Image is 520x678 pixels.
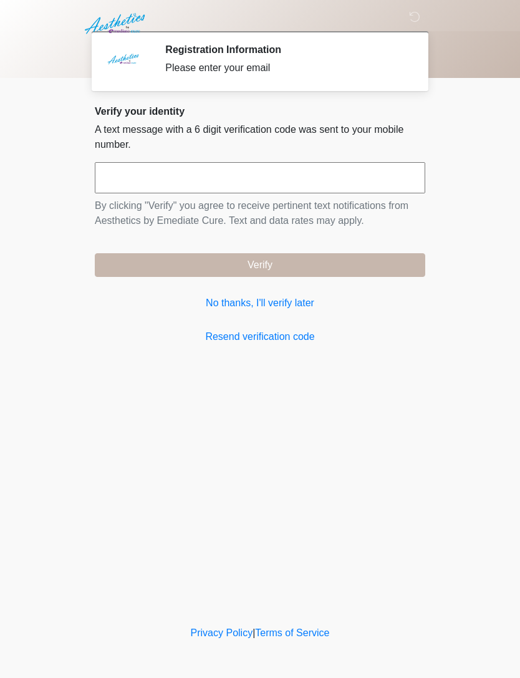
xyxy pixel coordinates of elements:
div: Please enter your email [165,61,407,75]
img: Aesthetics by Emediate Cure Logo [82,9,150,38]
a: Terms of Service [255,627,329,638]
p: A text message with a 6 digit verification code was sent to your mobile number. [95,122,425,152]
p: By clicking "Verify" you agree to receive pertinent text notifications from Aesthetics by Emediat... [95,198,425,228]
a: | [253,627,255,638]
img: Agent Avatar [104,44,142,81]
a: No thanks, I'll verify later [95,296,425,311]
a: Privacy Policy [191,627,253,638]
h2: Verify your identity [95,105,425,117]
a: Resend verification code [95,329,425,344]
h2: Registration Information [165,44,407,56]
button: Verify [95,253,425,277]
